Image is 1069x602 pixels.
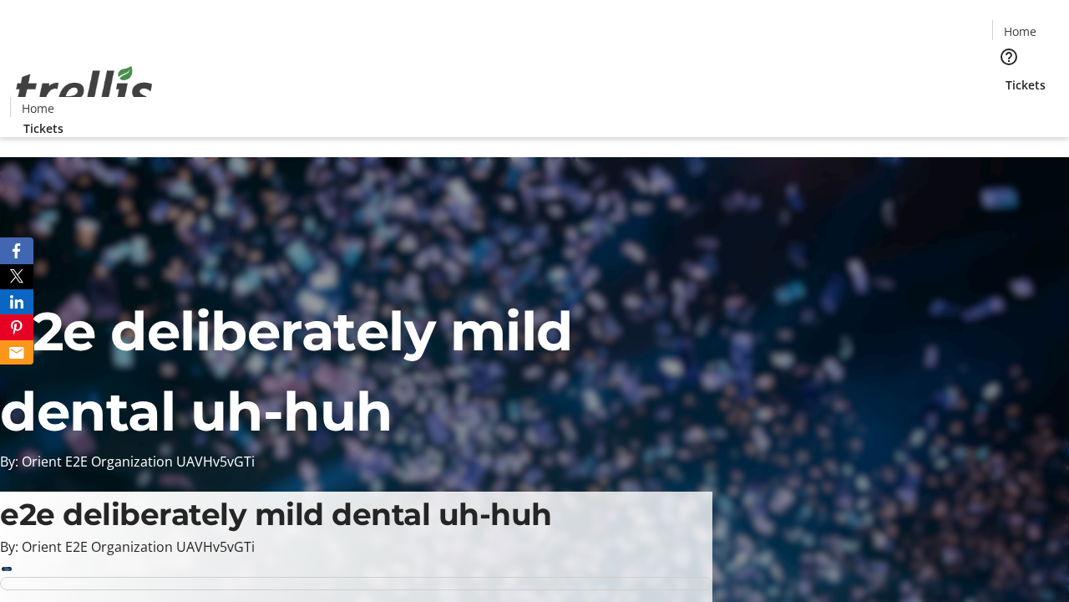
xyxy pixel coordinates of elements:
[992,40,1026,74] button: Help
[10,120,77,137] a: Tickets
[10,48,159,131] img: Orient E2E Organization UAVHv5vGTi's Logo
[1004,23,1036,40] span: Home
[1006,76,1046,94] span: Tickets
[993,23,1046,40] a: Home
[992,76,1059,94] a: Tickets
[11,99,64,117] a: Home
[23,120,63,137] span: Tickets
[992,94,1026,127] button: Cart
[22,99,54,117] span: Home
